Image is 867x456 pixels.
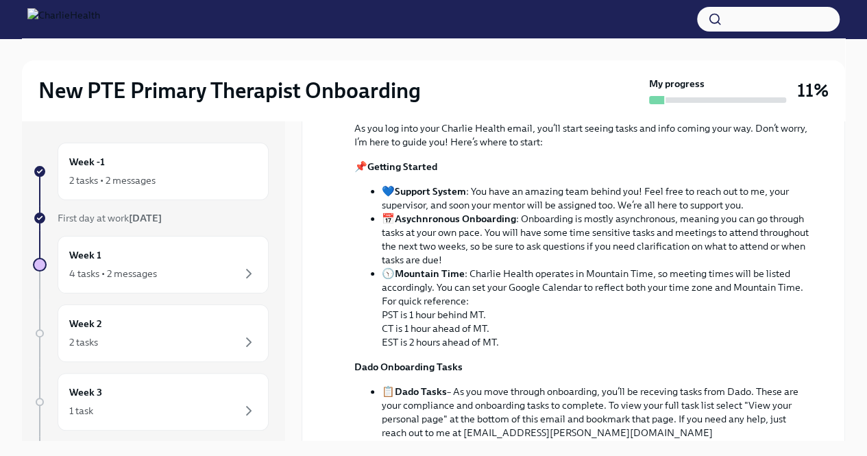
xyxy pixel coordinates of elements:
[354,160,811,173] p: 📌
[395,213,516,225] strong: Asychnronous Onboarding
[382,385,811,440] li: 📋 – As you move through onboarding, you’ll be receving tasks from Dado. These are your compliance...
[33,373,269,431] a: Week 31 task
[382,267,811,349] li: 🕥 : Charlie Health operates in Mountain Time, so meeting times will be listed accordingly. You ca...
[69,385,102,400] h6: Week 3
[69,316,102,331] h6: Week 2
[33,143,269,200] a: Week -12 tasks • 2 messages
[38,77,421,104] h2: New PTE Primary Therapist Onboarding
[395,185,466,197] strong: Support System
[395,267,465,280] strong: Mountain Time
[69,154,105,169] h6: Week -1
[367,160,437,173] strong: Getting Started
[395,385,447,398] strong: Dado Tasks
[129,212,162,224] strong: [DATE]
[649,77,705,91] strong: My progress
[33,236,269,293] a: Week 14 tasks • 2 messages
[69,335,98,349] div: 2 tasks
[69,248,101,263] h6: Week 1
[27,8,100,30] img: CharlieHealth
[33,304,269,362] a: Week 22 tasks
[58,212,162,224] span: First day at work
[69,173,156,187] div: 2 tasks • 2 messages
[382,184,811,212] li: 💙 : You have an amazing team behind you! Feel free to reach out to me, your supervisor, and soon ...
[382,212,811,267] li: 📅 : Onboarding is mostly asynchronous, meaning you can go through tasks at your own pace. You wil...
[354,121,811,149] p: As you log into your Charlie Health email, you’ll start seeing tasks and info coming your way. Do...
[69,404,93,418] div: 1 task
[69,267,157,280] div: 4 tasks • 2 messages
[33,211,269,225] a: First day at work[DATE]
[354,361,463,373] strong: Dado Onboarding Tasks
[797,78,829,103] h3: 11%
